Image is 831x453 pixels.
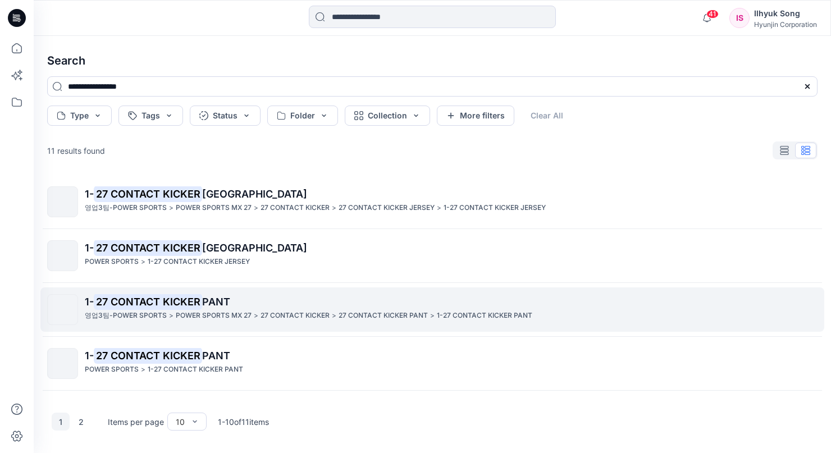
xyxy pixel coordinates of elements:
[85,242,94,254] span: 1-
[85,256,139,268] p: POWER SPORTS
[202,296,230,308] span: PANT
[437,202,441,214] p: >
[729,8,750,28] div: IS
[261,202,330,214] p: 27 CONTACT KICKER
[332,310,336,322] p: >
[47,145,105,157] p: 11 results found
[85,188,94,200] span: 1-
[176,416,185,428] div: 10
[169,310,173,322] p: >
[202,242,307,254] span: [GEOGRAPHIC_DATA]
[437,106,514,126] button: More filters
[202,350,230,362] span: PANT
[118,106,183,126] button: Tags
[85,202,167,214] p: 영업3팀-POWER SPORTS
[218,416,269,428] p: 1 - 10 of 11 items
[40,234,824,278] a: 1-27 CONTACT KICKER[GEOGRAPHIC_DATA]POWER SPORTS>1-27 CONTACT KICKER JERSEY
[141,256,145,268] p: >
[169,202,173,214] p: >
[94,347,202,363] mark: 27 CONTACT KICKER
[202,188,307,200] span: [GEOGRAPHIC_DATA]
[40,395,824,440] a: 27 CONTACT KICKER영업3팀-POWER SPORTS>POWER SPORTS MX 27
[72,413,90,431] button: 2
[176,202,252,214] p: POWER SPORTS MX 27
[94,240,202,255] mark: 27 CONTACT KICKER
[437,310,532,322] p: 1-27 CONTACT KICKER PANT
[85,364,139,376] p: POWER SPORTS
[40,341,824,386] a: 1-27 CONTACT KICKERPANTPOWER SPORTS>1-27 CONTACT KICKER PANT
[190,106,261,126] button: Status
[339,310,428,322] p: 27 CONTACT KICKER PANT
[38,45,827,76] h4: Search
[85,296,94,308] span: 1-
[254,310,258,322] p: >
[754,20,817,29] div: Hyunjin Corporation
[444,202,546,214] p: 1-27 CONTACT KICKER JERSEY
[706,10,719,19] span: 41
[148,256,250,268] p: 1-27 CONTACT KICKER JERSEY
[261,310,330,322] p: 27 CONTACT KICKER
[339,202,435,214] p: 27 CONTACT KICKER JERSEY
[40,287,824,332] a: 1-27 CONTACT KICKERPANT영업3팀-POWER SPORTS>POWER SPORTS MX 27>27 CONTACT KICKER>27 CONTACT KICKER P...
[332,202,336,214] p: >
[430,310,435,322] p: >
[176,310,252,322] p: POWER SPORTS MX 27
[85,310,167,322] p: 영업3팀-POWER SPORTS
[345,106,430,126] button: Collection
[40,180,824,224] a: 1-27 CONTACT KICKER[GEOGRAPHIC_DATA]영업3팀-POWER SPORTS>POWER SPORTS MX 27>27 CONTACT KICKER>27 CON...
[94,294,202,309] mark: 27 CONTACT KICKER
[141,364,145,376] p: >
[254,202,258,214] p: >
[52,413,70,431] button: 1
[754,7,817,20] div: Ilhyuk Song
[85,350,94,362] span: 1-
[94,186,202,202] mark: 27 CONTACT KICKER
[267,106,338,126] button: Folder
[108,416,164,428] p: Items per page
[148,364,243,376] p: 1-27 CONTACT KICKER PANT
[47,106,112,126] button: Type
